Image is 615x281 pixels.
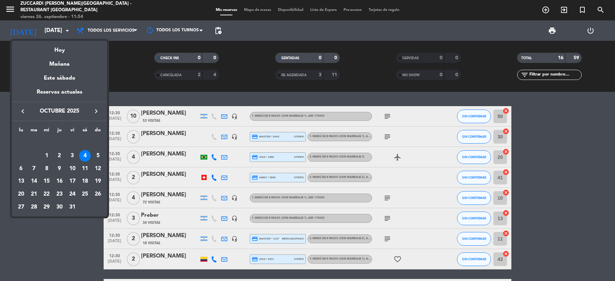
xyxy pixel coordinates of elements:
[54,150,65,162] div: 2
[53,188,66,201] td: 23 de octubre de 2025
[66,162,79,175] td: 10 de octubre de 2025
[28,201,40,213] div: 28
[29,107,90,116] span: octubre 2025
[41,188,52,200] div: 22
[15,188,28,201] td: 20 de octubre de 2025
[12,88,107,102] div: Reservas actuales
[15,163,27,175] div: 6
[15,188,27,200] div: 20
[91,188,104,201] td: 26 de octubre de 2025
[66,126,79,137] th: viernes
[66,188,79,201] td: 24 de octubre de 2025
[54,201,65,213] div: 30
[12,55,107,69] div: Mañana
[79,188,91,200] div: 25
[40,149,53,162] td: 1 de octubre de 2025
[15,201,27,213] div: 27
[28,126,40,137] th: martes
[41,176,52,187] div: 15
[53,149,66,162] td: 2 de octubre de 2025
[66,175,79,188] td: 17 de octubre de 2025
[40,175,53,188] td: 15 de octubre de 2025
[53,175,66,188] td: 16 de octubre de 2025
[79,176,91,187] div: 18
[67,201,78,213] div: 31
[67,188,78,200] div: 24
[53,162,66,175] td: 9 de octubre de 2025
[92,188,104,200] div: 26
[15,162,28,175] td: 6 de octubre de 2025
[91,162,104,175] td: 12 de octubre de 2025
[90,107,102,116] button: keyboard_arrow_right
[79,149,92,162] td: 4 de octubre de 2025
[28,201,40,214] td: 28 de octubre de 2025
[92,163,104,175] div: 12
[79,126,92,137] th: sábado
[41,201,52,213] div: 29
[41,163,52,175] div: 8
[28,175,40,188] td: 14 de octubre de 2025
[28,162,40,175] td: 7 de octubre de 2025
[67,150,78,162] div: 3
[79,175,92,188] td: 18 de octubre de 2025
[28,188,40,201] td: 21 de octubre de 2025
[28,163,40,175] div: 7
[92,176,104,187] div: 19
[28,176,40,187] div: 14
[79,162,92,175] td: 11 de octubre de 2025
[15,201,28,214] td: 27 de octubre de 2025
[66,201,79,214] td: 31 de octubre de 2025
[92,107,100,115] i: keyboard_arrow_right
[12,69,107,88] div: Este sábado
[54,188,65,200] div: 23
[91,126,104,137] th: domingo
[15,136,104,149] td: OCT.
[79,150,91,162] div: 4
[12,41,107,55] div: Hoy
[19,107,27,115] i: keyboard_arrow_left
[15,176,27,187] div: 13
[53,126,66,137] th: jueves
[67,176,78,187] div: 17
[40,188,53,201] td: 22 de octubre de 2025
[54,163,65,175] div: 9
[53,201,66,214] td: 30 de octubre de 2025
[15,126,28,137] th: lunes
[15,175,28,188] td: 13 de octubre de 2025
[40,201,53,214] td: 29 de octubre de 2025
[41,150,52,162] div: 1
[40,162,53,175] td: 8 de octubre de 2025
[66,149,79,162] td: 3 de octubre de 2025
[67,163,78,175] div: 10
[79,163,91,175] div: 11
[54,176,65,187] div: 16
[40,126,53,137] th: miércoles
[17,107,29,116] button: keyboard_arrow_left
[91,149,104,162] td: 5 de octubre de 2025
[28,188,40,200] div: 21
[79,188,92,201] td: 25 de octubre de 2025
[91,175,104,188] td: 19 de octubre de 2025
[92,150,104,162] div: 5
